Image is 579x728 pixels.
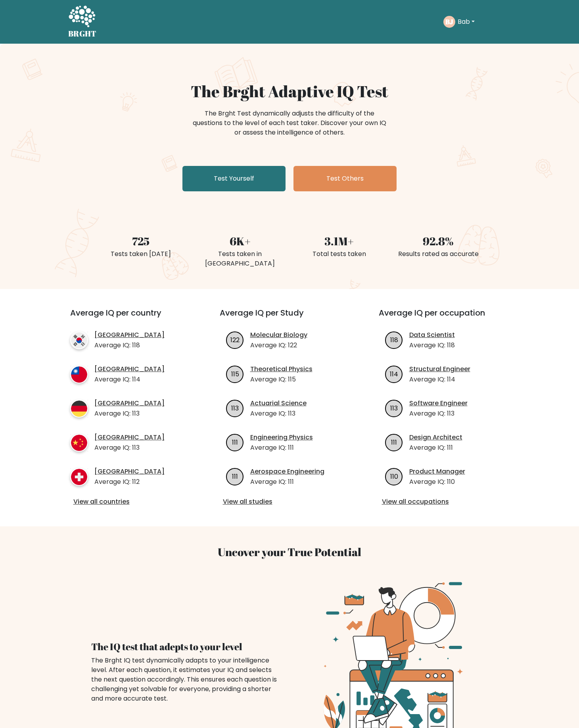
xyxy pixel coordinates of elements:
div: Tests taken in [GEOGRAPHIC_DATA] [195,249,285,268]
p: Average IQ: 113 [250,409,307,418]
a: View all studies [223,497,357,507]
a: View all occupations [382,497,516,507]
p: Average IQ: 111 [409,443,462,453]
img: country [70,331,88,349]
div: 3.1M+ [294,233,384,249]
text: 118 [390,335,398,344]
div: 92.8% [393,233,483,249]
p: Average IQ: 113 [94,443,165,453]
a: Theoretical Physics [250,364,313,374]
a: [GEOGRAPHIC_DATA] [94,433,165,442]
text: 111 [232,472,238,481]
text: BJ [445,17,453,26]
p: Average IQ: 111 [250,443,313,453]
a: Actuarial Science [250,399,307,408]
p: Average IQ: 114 [94,375,165,384]
a: [GEOGRAPHIC_DATA] [94,399,165,408]
p: Average IQ: 115 [250,375,313,384]
img: country [70,400,88,418]
a: Design Architect [409,433,462,442]
a: Aerospace Engineering [250,467,324,476]
text: 113 [390,403,398,412]
a: Molecular Biology [250,330,307,340]
img: country [70,366,88,383]
p: Average IQ: 111 [250,477,324,487]
div: Tests taken [DATE] [96,249,186,259]
img: country [70,434,88,452]
p: Average IQ: 122 [250,341,307,350]
p: Average IQ: 110 [409,477,465,487]
a: [GEOGRAPHIC_DATA] [94,364,165,374]
h4: The IQ test that adepts to your level [91,641,280,653]
p: Average IQ: 118 [94,341,165,350]
text: 113 [231,403,239,412]
p: Average IQ: 112 [94,477,165,487]
a: Test Yourself [182,166,286,191]
text: 111 [232,437,238,447]
p: Average IQ: 113 [409,409,468,418]
h1: The Brght Adaptive IQ Test [96,82,483,101]
text: 110 [390,472,398,481]
a: Software Engineer [409,399,468,408]
text: 111 [391,437,397,447]
div: Results rated as accurate [393,249,483,259]
h3: Average IQ per occupation [379,308,519,327]
text: 114 [390,369,398,378]
h5: BRGHT [68,29,97,39]
a: Structural Engineer [409,364,470,374]
div: The Brght Test dynamically adjusts the difficulty of the questions to the level of each test take... [190,109,389,137]
a: Test Others [293,166,397,191]
a: [GEOGRAPHIC_DATA] [94,467,165,476]
h3: Average IQ per country [70,308,191,327]
div: Total tests taken [294,249,384,259]
p: Average IQ: 118 [409,341,455,350]
a: Product Manager [409,467,465,476]
text: 115 [231,369,239,378]
a: View all countries [73,497,188,507]
div: 6K+ [195,233,285,249]
h3: Uncover your True Potential [33,545,546,559]
a: BRGHT [68,3,97,40]
a: [GEOGRAPHIC_DATA] [94,330,165,340]
button: Bab [455,17,477,27]
a: Engineering Physics [250,433,313,442]
text: 122 [230,335,240,344]
img: country [70,468,88,486]
p: Average IQ: 114 [409,375,470,384]
p: Average IQ: 113 [94,409,165,418]
h3: Average IQ per Study [220,308,360,327]
div: The Brght IQ test dynamically adapts to your intelligence level. After each question, it estimate... [91,656,280,703]
div: 725 [96,233,186,249]
a: Data Scientist [409,330,455,340]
